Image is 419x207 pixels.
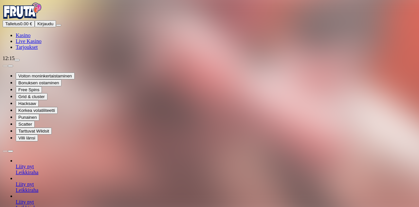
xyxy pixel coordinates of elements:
[56,24,61,26] button: menu
[18,87,39,92] span: Free Spins
[16,199,34,205] a: Liity nyt
[18,115,37,120] span: Punainen
[18,101,36,106] span: Hacksaw
[3,20,35,27] button: Talletusplus icon0.00 €
[16,38,42,44] a: Live Kasino
[14,59,20,61] button: live-chat
[18,94,45,99] span: Grid & cluster
[16,135,38,141] button: Villi länsi
[3,14,42,20] a: Fruta
[16,79,62,86] button: Bonuksen ostaminen
[18,129,49,134] span: Tarttuvat Wildsit
[16,107,58,114] button: Korkea volatiliteetti
[3,3,42,19] img: Fruta
[16,114,39,121] button: Punainen
[16,86,42,93] button: Free Spins
[16,181,34,187] a: Liity nyt
[5,21,20,26] span: Talletus
[16,128,52,135] button: Tarttuvat Wildsit
[8,65,13,67] button: next slide
[3,150,8,152] button: prev slide
[16,121,35,128] button: Scatter
[18,73,72,78] span: Voiton moninkertaistaminen
[18,108,55,113] span: Korkea volatiliteetti
[16,170,38,175] a: Leikkiraha
[16,164,34,169] a: Liity nyt
[16,93,47,100] button: Grid & cluster
[3,55,14,61] span: 12:15
[3,65,8,67] button: prev slide
[16,72,75,79] button: Voiton moninkertaistaminen
[3,32,416,50] nav: Main menu
[18,135,35,140] span: Villi länsi
[20,21,32,26] span: 0.00 €
[16,44,38,50] a: Tarjoukset
[16,32,30,38] a: Kasino
[18,122,32,127] span: Scatter
[37,21,53,26] span: Kirjaudu
[35,20,56,27] button: Kirjaudu
[18,80,59,85] span: Bonuksen ostaminen
[3,3,416,50] nav: Primary
[8,150,13,152] button: next slide
[16,100,39,107] button: Hacksaw
[16,187,38,193] a: Leikkiraha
